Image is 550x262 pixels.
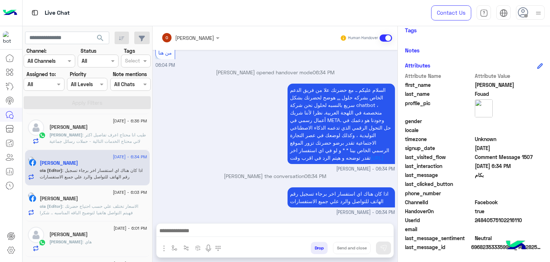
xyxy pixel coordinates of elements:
[169,242,180,254] button: select flow
[124,57,140,66] div: Select
[405,171,473,179] span: last_message
[477,5,491,20] a: tab
[475,117,543,125] span: null
[475,162,543,170] span: 2025-08-11T15:34:35.759Z
[39,132,46,139] img: WhatsApp
[195,245,201,251] img: create order
[475,135,543,143] span: Unknown
[475,234,543,242] span: 0
[28,156,34,163] img: picture
[114,225,147,231] span: [DATE] - 6:01 PM
[26,70,56,78] label: Assigned to:
[405,47,420,53] h6: Notes
[49,239,82,244] span: [PERSON_NAME]
[155,69,395,76] p: [PERSON_NAME] opened handover mode
[405,27,543,33] h6: Tags
[81,47,96,55] label: Status
[155,62,175,68] span: 06:04 PM
[28,192,34,199] img: picture
[40,203,62,209] span: ola (Editor)
[180,242,192,254] button: Trigger scenario
[40,160,78,166] h5: Mohamed Fouad
[192,242,204,254] button: create order
[82,239,92,244] span: هاي
[40,168,143,179] span: اذا كان هناك اي استفسار اخر برجاء تسجيل رقم الهاتف للتواصل والرد علي جميع الاستفسارات
[475,180,543,188] span: null
[313,69,334,75] span: 06:34 PM
[405,72,473,80] span: Attribute Name
[405,126,473,134] span: locale
[405,62,430,69] h6: Attributes
[371,155,383,161] a: [URL]
[333,242,371,254] button: Send and close
[288,187,395,207] p: 11/8/2025, 6:34 PM
[158,50,172,56] span: من هنا
[28,227,44,243] img: defaultAdmin.png
[39,239,46,246] img: WhatsApp
[405,162,473,170] span: last_interaction
[288,84,395,164] p: 11/8/2025, 6:34 PM
[3,5,17,20] img: Logo
[155,172,395,180] p: [PERSON_NAME] the conversation
[500,9,508,17] img: tab
[304,173,326,179] span: 06:34 PM
[405,144,473,152] span: signup_date
[405,153,473,161] span: last_visited_flow
[3,31,16,44] img: 114004088273201
[475,225,543,233] span: null
[45,8,70,18] p: Live Chat
[290,87,391,161] span: السلام عليكم .. مع حضرتك علا من فريق الدعم الخاص بشركه حلول ,,, هوضح لحضرتك بشكل سريع بالنسبه لحل...
[503,233,529,258] img: hulul-logo.png
[405,117,473,125] span: gender
[40,196,78,202] h5: Ahmed Ibrahim
[29,195,36,202] img: Facebook
[160,244,168,253] img: send attachment
[405,180,473,188] span: last_clicked_button
[475,126,543,134] span: null
[70,70,86,78] label: Priority
[475,72,543,80] span: Attribute Value
[29,159,36,166] img: Facebook
[380,244,387,252] img: send message
[336,209,395,216] span: [PERSON_NAME] - 06:34 PM
[405,225,473,233] span: email
[405,216,473,224] span: UserId
[113,154,147,160] span: [DATE] - 6:34 PM
[348,35,378,41] small: Human Handover
[28,120,44,136] img: defaultAdmin.png
[30,8,39,17] img: tab
[405,207,473,215] span: HandoverOn
[40,168,62,173] span: ola (Editor)
[405,135,473,143] span: timezone
[475,144,543,152] span: 2025-08-11T15:04:20.567Z
[475,190,543,197] span: null
[40,203,138,222] span: الاسعار تختلف علي حسب احتياج حضرتك فهيتم التواصل هاتفيا لتوضيح الباقه المناسبه .. شكرا لتواصلك معنا
[405,190,473,197] span: phone_number
[124,47,135,55] label: Tags
[49,132,146,163] span: طيب انا محتاج اعرف تفاصيل اكثر لاني محتاج الخدمات التالية - حملات رسائل جماعية على الواتساب - تفع...
[405,90,473,98] span: last_name
[96,34,105,42] span: search
[49,124,88,130] h5: Ahmed Mosallam
[204,244,213,253] img: send voice note
[471,243,543,251] span: 696823533359952_1462825378367642
[405,81,473,89] span: first_name
[431,5,471,20] a: Contact Us
[92,32,109,47] button: search
[475,171,543,179] span: بكام
[475,153,543,161] span: Comment Message 1507
[475,99,493,117] img: picture
[49,231,88,238] h5: Ola Elshafeey
[475,90,543,98] span: Fouad
[113,70,147,78] label: Note mentions
[475,198,543,206] span: 0
[405,234,473,242] span: last_message_sentiment
[311,242,328,254] button: Drop
[24,96,151,109] button: Apply Filters
[405,198,473,206] span: ChannelId
[534,9,543,18] img: profile
[26,47,47,55] label: Channel:
[480,9,488,17] img: tab
[475,216,543,224] span: 24840575102216110
[475,81,543,89] span: Mohamed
